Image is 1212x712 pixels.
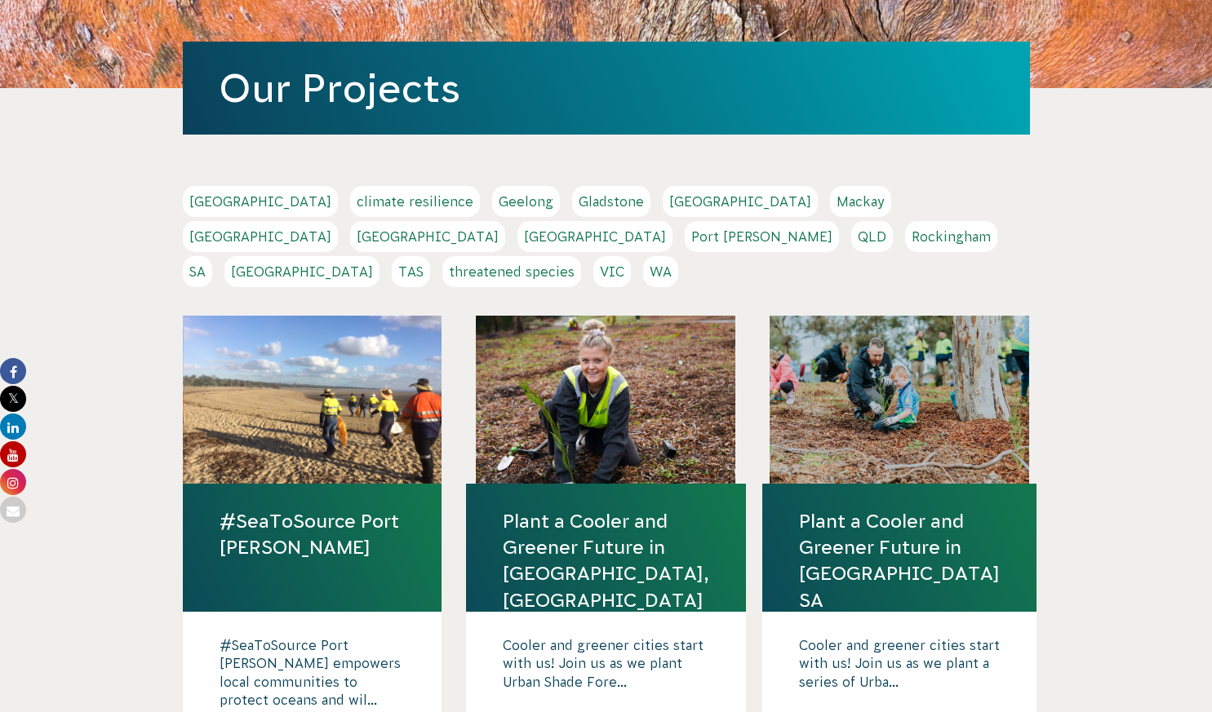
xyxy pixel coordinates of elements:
a: Our Projects [219,66,460,110]
a: [GEOGRAPHIC_DATA] [663,186,818,217]
a: [GEOGRAPHIC_DATA] [517,221,673,252]
a: [GEOGRAPHIC_DATA] [183,221,338,252]
a: TAS [392,256,430,287]
a: Gladstone [572,186,650,217]
a: [GEOGRAPHIC_DATA] [350,221,505,252]
a: WA [643,256,678,287]
a: Plant a Cooler and Greener Future in [GEOGRAPHIC_DATA], [GEOGRAPHIC_DATA] [503,508,709,613]
a: [GEOGRAPHIC_DATA] [224,256,380,287]
a: [GEOGRAPHIC_DATA] [183,186,338,217]
a: VIC [593,256,631,287]
a: climate resilience [350,186,480,217]
a: Rockingham [905,221,997,252]
a: Mackay [830,186,891,217]
a: SA [183,256,212,287]
a: threatened species [442,256,581,287]
a: Geelong [492,186,560,217]
a: Port [PERSON_NAME] [685,221,839,252]
a: Plant a Cooler and Greener Future in [GEOGRAPHIC_DATA] SA [799,508,1000,613]
a: #SeaToSource Port [PERSON_NAME] [220,508,406,560]
a: QLD [851,221,893,252]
